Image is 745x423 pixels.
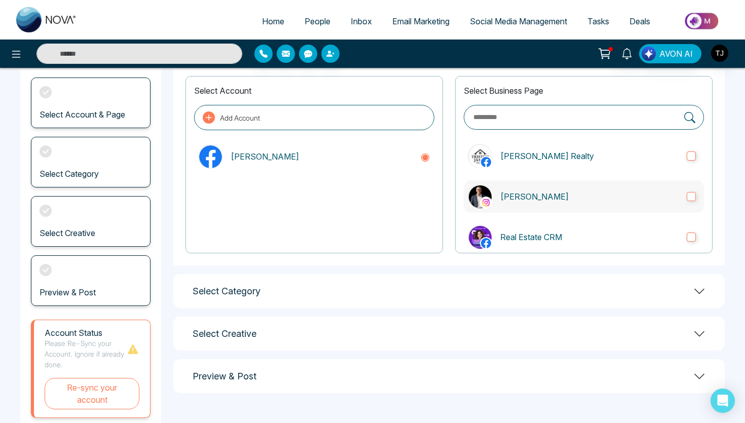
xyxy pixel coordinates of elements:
[642,47,656,61] img: Lead Flow
[16,7,77,32] img: Nova CRM Logo
[481,198,491,208] img: instagram
[382,12,460,31] a: Email Marketing
[193,286,260,297] h1: Select Category
[469,226,492,249] img: Real Estate CRM
[460,12,577,31] a: Social Media Management
[470,16,567,26] span: Social Media Management
[629,16,650,26] span: Deals
[262,16,284,26] span: Home
[351,16,372,26] span: Inbox
[639,44,701,63] button: AVON AI
[687,151,696,161] input: Triston James Realty[PERSON_NAME] Realty
[464,85,704,97] p: Select Business Page
[469,145,492,168] img: Triston James Realty
[40,110,125,120] h3: Select Account & Page
[500,150,679,162] p: [PERSON_NAME] Realty
[500,190,679,203] p: [PERSON_NAME]
[341,12,382,31] a: Inbox
[687,192,696,201] input: instagramTriston James[PERSON_NAME]
[40,228,95,238] h3: Select Creative
[45,378,139,409] button: Re-sync your account
[587,16,609,26] span: Tasks
[220,112,260,123] p: Add Account
[469,185,492,208] img: Triston James
[194,85,434,97] p: Select Account
[252,12,294,31] a: Home
[45,328,127,338] h1: Account Status
[193,371,256,382] h1: Preview & Post
[305,16,330,26] span: People
[40,169,99,179] h3: Select Category
[687,233,696,242] input: Real Estate CRM Real Estate CRM
[711,389,735,413] div: Open Intercom Messenger
[392,16,450,26] span: Email Marketing
[194,105,434,130] button: Add Account
[577,12,619,31] a: Tasks
[231,150,412,163] p: [PERSON_NAME]
[294,12,341,31] a: People
[665,10,739,32] img: Market-place.gif
[193,328,256,339] h1: Select Creative
[40,288,96,297] h3: Preview & Post
[711,45,728,62] img: User Avatar
[619,12,660,31] a: Deals
[500,231,679,243] p: Real Estate CRM
[45,338,127,370] p: Please Re-Sync your Account. Ignore if already done.
[659,48,693,60] span: AVON AI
